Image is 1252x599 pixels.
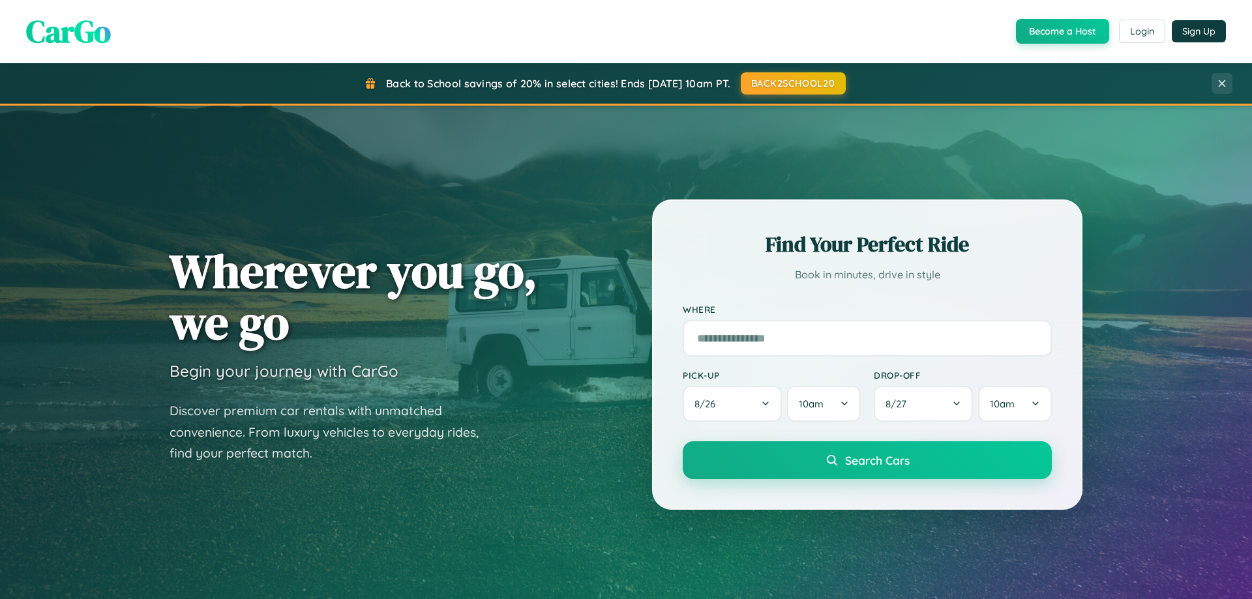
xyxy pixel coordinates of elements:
h1: Wherever you go, we go [170,245,537,348]
span: 10am [990,398,1015,410]
button: Sign Up [1172,20,1226,42]
label: Drop-off [874,370,1052,381]
h2: Find Your Perfect Ride [683,230,1052,259]
button: 8/26 [683,386,782,422]
button: Search Cars [683,441,1052,479]
span: 10am [799,398,824,410]
button: 10am [978,386,1052,422]
label: Pick-up [683,370,861,381]
p: Book in minutes, drive in style [683,265,1052,284]
span: 8 / 26 [694,398,722,410]
span: Back to School savings of 20% in select cities! Ends [DATE] 10am PT. [386,77,730,90]
button: BACK2SCHOOL20 [741,72,846,95]
p: Discover premium car rentals with unmatched convenience. From luxury vehicles to everyday rides, ... [170,400,496,464]
span: 8 / 27 [886,398,913,410]
button: 8/27 [874,386,973,422]
span: Search Cars [845,453,910,467]
span: CarGo [26,10,111,53]
h3: Begin your journey with CarGo [170,361,398,381]
button: Become a Host [1016,19,1109,44]
button: Login [1119,20,1165,43]
button: 10am [787,386,861,422]
label: Where [683,304,1052,315]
